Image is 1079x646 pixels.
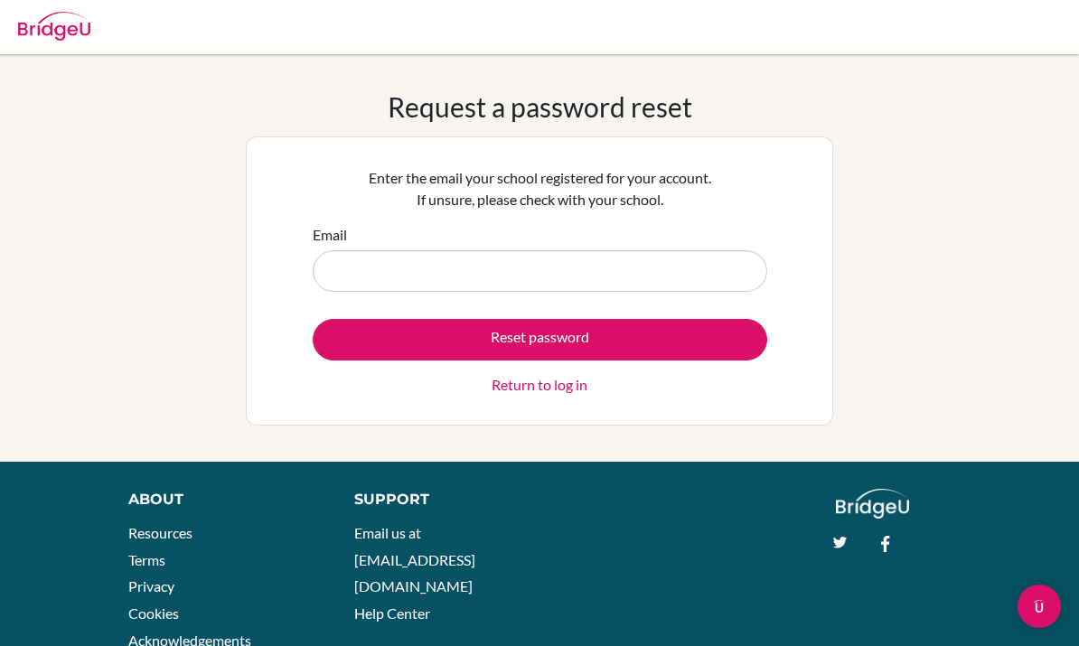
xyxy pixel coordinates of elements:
img: logo_white@2x-f4f0deed5e89b7ecb1c2cc34c3e3d731f90f0f143d5ea2071677605dd97b5244.png [836,489,909,519]
h1: Request a password reset [388,90,692,123]
a: Cookies [128,604,179,622]
a: Return to log in [492,374,587,396]
div: About [128,489,314,510]
p: Enter the email your school registered for your account. If unsure, please check with your school. [313,167,767,211]
div: Support [354,489,522,510]
a: Privacy [128,577,174,595]
a: Email us at [EMAIL_ADDRESS][DOMAIN_NAME] [354,524,475,595]
a: Help Center [354,604,430,622]
div: Open Intercom Messenger [1018,585,1061,628]
button: Reset password [313,319,767,360]
img: Bridge-U [18,12,90,41]
a: Resources [128,524,192,541]
label: Email [313,224,347,246]
a: Terms [128,551,165,568]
